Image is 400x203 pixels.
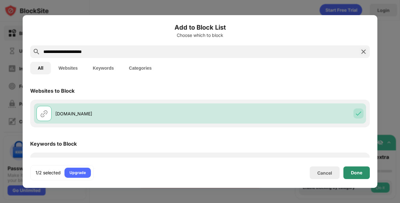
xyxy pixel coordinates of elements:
h6: Add to Block List [30,23,370,32]
img: url.svg [40,110,48,117]
img: search.svg [33,48,40,55]
div: 1/2 selected [36,170,61,176]
div: Upgrade [69,170,86,176]
div: Keywords to Block [30,141,77,147]
div: [DOMAIN_NAME] [55,110,200,117]
div: Websites to Block [30,88,75,94]
img: search-close [360,48,367,55]
button: All [30,62,51,74]
button: Websites [51,62,85,74]
div: Choose which to block [30,33,370,38]
button: Categories [121,62,159,74]
button: Keywords [85,62,121,74]
div: Done [351,170,362,175]
div: Cancel [317,170,332,176]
